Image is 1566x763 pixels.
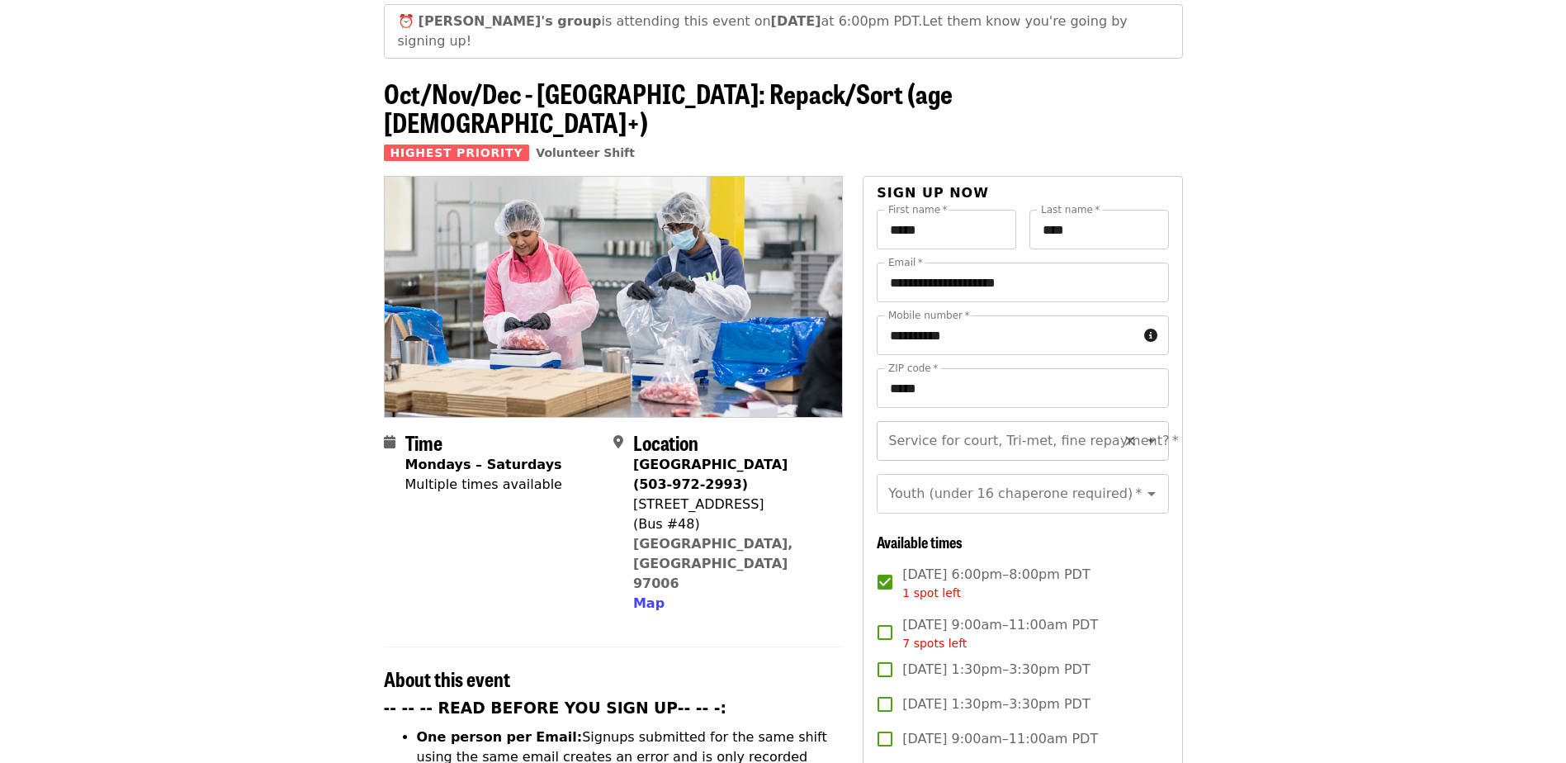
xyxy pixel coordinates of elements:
i: calendar icon [384,434,395,450]
button: Open [1140,482,1163,505]
span: [DATE] 9:00am–11:00am PDT [902,615,1098,652]
span: [DATE] 6:00pm–8:00pm PDT [902,565,1090,602]
label: Mobile number [888,310,969,320]
strong: One person per Email: [417,729,583,745]
span: Highest Priority [384,145,530,161]
button: Map [633,594,665,614]
a: Volunteer Shift [536,146,635,159]
span: 7 spots left [902,637,967,650]
span: Available times [877,531,963,552]
input: Mobile number [877,315,1137,355]
span: [DATE] 9:00am–11:00am PDT [902,729,1098,749]
i: map-marker-alt icon [613,434,623,450]
strong: [DATE] [771,13,821,29]
button: Open [1140,429,1163,453]
span: is attending this event on at 6:00pm PDT. [419,13,923,29]
label: Email [888,258,923,268]
span: 1 spot left [902,586,961,599]
span: Oct/Nov/Dec - [GEOGRAPHIC_DATA]: Repack/Sort (age [DEMOGRAPHIC_DATA]+) [384,73,953,141]
input: First name [877,210,1016,249]
strong: [GEOGRAPHIC_DATA] (503-972-2993) [633,457,788,492]
img: Oct/Nov/Dec - Beaverton: Repack/Sort (age 10+) organized by Oregon Food Bank [385,177,843,416]
a: [GEOGRAPHIC_DATA], [GEOGRAPHIC_DATA] 97006 [633,536,793,591]
input: Last name [1029,210,1169,249]
input: Email [877,263,1168,302]
button: Clear [1119,429,1142,453]
label: First name [888,205,948,215]
span: [DATE] 1:30pm–3:30pm PDT [902,694,1090,714]
i: circle-info icon [1144,328,1157,344]
span: Time [405,428,442,457]
div: (Bus #48) [633,514,830,534]
input: ZIP code [877,368,1168,408]
strong: -- -- -- READ BEFORE YOU SIGN UP-- -- -: [384,699,727,717]
strong: Mondays – Saturdays [405,457,562,472]
span: Map [633,595,665,611]
span: Location [633,428,698,457]
span: [DATE] 1:30pm–3:30pm PDT [902,660,1090,680]
div: [STREET_ADDRESS] [633,495,830,514]
span: Sign up now [877,185,989,201]
label: Last name [1041,205,1100,215]
span: clock emoji [398,13,414,29]
label: ZIP code [888,363,938,373]
strong: [PERSON_NAME]'s group [419,13,602,29]
div: Multiple times available [405,475,562,495]
span: About this event [384,664,510,693]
